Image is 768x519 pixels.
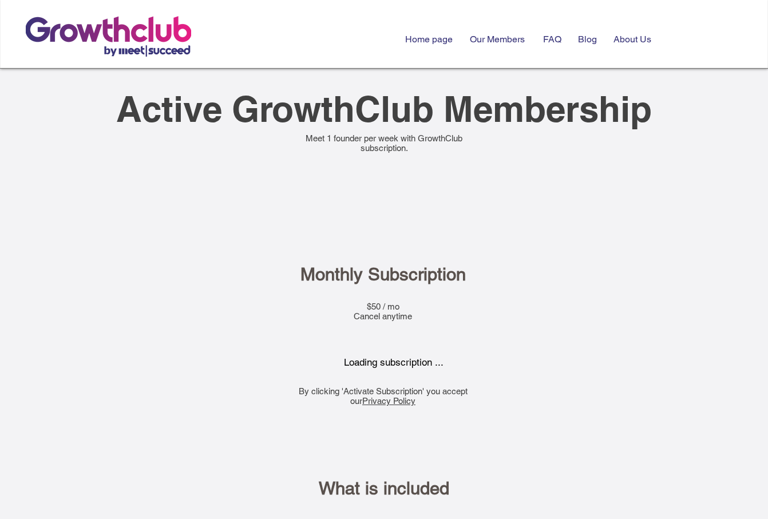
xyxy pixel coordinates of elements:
[26,16,191,57] img: growthclub_1.png
[99,25,660,53] nav: Site
[605,25,660,53] a: About Us
[104,88,664,130] h1: Active GrowthClub Membership
[464,25,531,53] p: Our Members
[295,133,473,153] p: Meet 1 founder per week with GrowthClub subscription.
[608,25,657,53] p: About Us
[397,25,461,53] a: Home page
[362,396,415,406] a: Privacy Policy
[569,25,605,53] a: Blog
[535,25,569,53] a: FAQ
[537,25,567,53] p: FAQ
[294,386,472,406] p: By clicking 'Activate Subscription' you accept our
[319,478,449,498] span: What is included
[300,264,466,284] span: Monthly Subscription
[572,25,603,53] p: Blog
[461,25,535,53] a: Our Members
[399,25,458,53] p: Home page
[294,302,472,321] p: $50 / mo Cancel anytime
[288,341,532,394] iframe: Embedded Content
